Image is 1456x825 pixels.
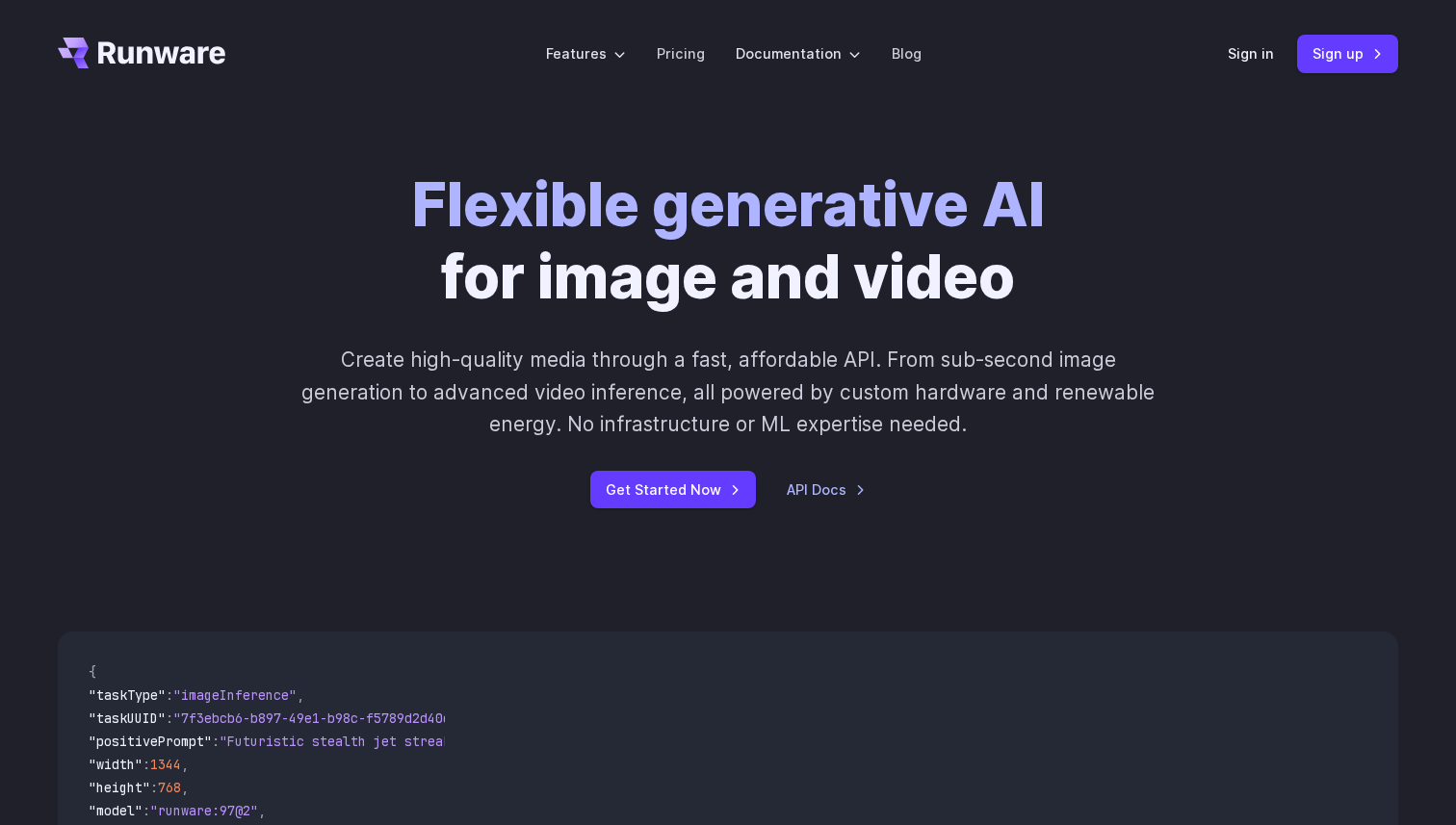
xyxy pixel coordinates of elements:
span: : [143,802,150,819]
label: Features [546,42,626,64]
a: Sign up [1297,35,1398,72]
span: 768 [158,779,181,796]
span: : [150,779,158,796]
strong: Flexible generative AI [412,168,1045,241]
a: Pricing [657,42,705,64]
span: , [181,756,189,773]
span: "height" [89,779,150,796]
span: "7f3ebcb6-b897-49e1-b98c-f5789d2d40d7" [173,709,466,727]
span: : [212,733,220,750]
a: Sign in [1228,42,1274,64]
span: 1344 [150,756,181,773]
a: Get Started Now [590,471,756,508]
span: : [143,756,150,773]
a: API Docs [787,478,866,501]
span: { [89,663,96,681]
span: , [258,802,266,819]
span: "positivePrompt" [89,733,212,750]
span: "Futuristic stealth jet streaking through a neon-lit cityscape with glowing purple exhaust" [220,733,921,750]
span: "model" [89,802,143,819]
span: , [297,686,304,704]
p: Create high-quality media through a fast, affordable API. From sub-second image generation to adv... [299,344,1157,440]
span: : [166,709,173,727]
h1: for image and video [412,169,1045,313]
span: "taskType" [89,686,166,704]
span: , [181,779,189,796]
span: : [166,686,173,704]
a: Blog [892,42,922,64]
span: "taskUUID" [89,709,166,727]
span: "imageInference" [173,686,297,704]
a: Go to / [58,38,225,68]
span: "runware:97@2" [150,802,258,819]
label: Documentation [736,42,861,64]
span: "width" [89,756,143,773]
